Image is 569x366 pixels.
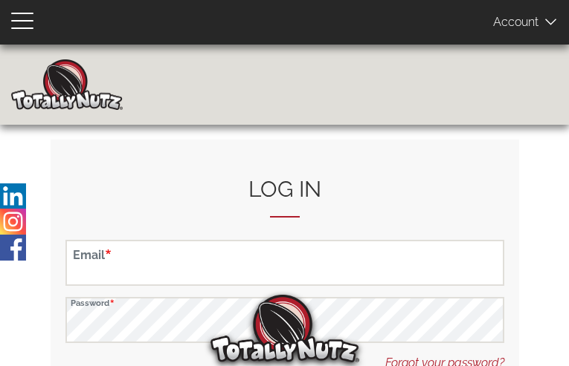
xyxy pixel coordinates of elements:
h2: Log in [65,177,504,218]
img: Totally Nutz Logo [210,295,359,362]
img: Home [11,59,123,110]
input: Email [65,240,504,286]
